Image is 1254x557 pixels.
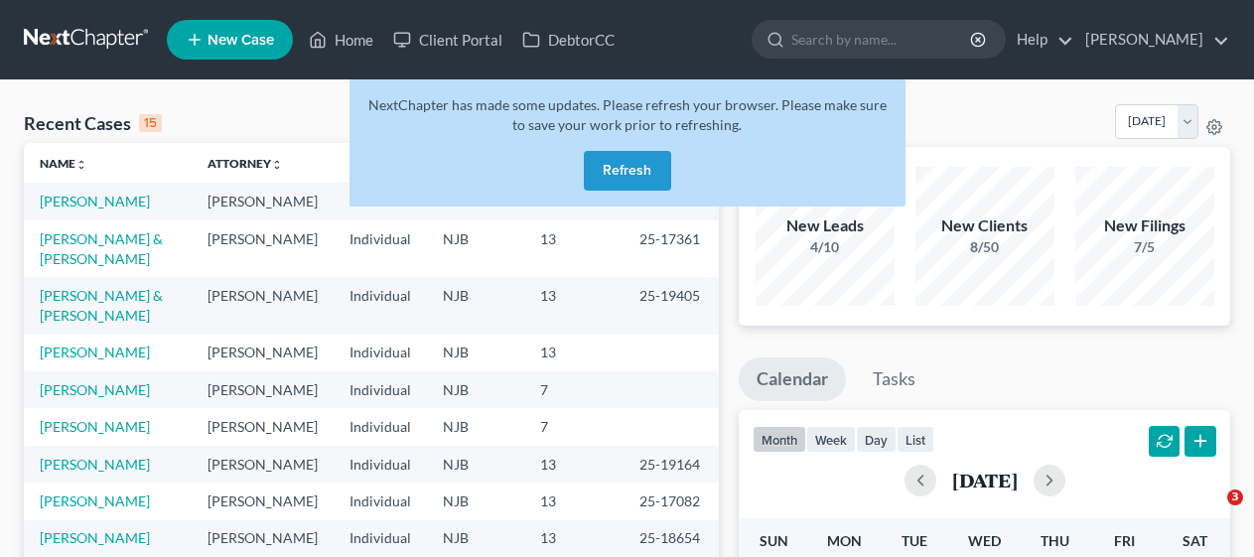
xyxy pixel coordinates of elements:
[1075,214,1214,237] div: New Filings
[40,193,150,209] a: [PERSON_NAME]
[192,483,334,519] td: [PERSON_NAME]
[334,220,427,277] td: Individual
[427,408,524,445] td: NJB
[756,214,895,237] div: New Leads
[208,156,283,171] a: Attorneyunfold_more
[753,426,806,453] button: month
[192,183,334,219] td: [PERSON_NAME]
[192,408,334,445] td: [PERSON_NAME]
[334,483,427,519] td: Individual
[427,520,524,557] td: NJB
[524,446,624,483] td: 13
[139,114,162,132] div: 15
[427,371,524,408] td: NJB
[624,483,719,519] td: 25-17082
[1007,22,1073,58] a: Help
[584,151,671,191] button: Refresh
[524,408,624,445] td: 7
[827,532,862,549] span: Mon
[855,357,933,401] a: Tasks
[40,287,163,324] a: [PERSON_NAME] & [PERSON_NAME]
[1114,532,1135,549] span: Fri
[40,529,150,546] a: [PERSON_NAME]
[1186,489,1234,537] iframe: Intercom live chat
[334,520,427,557] td: Individual
[856,426,897,453] button: day
[952,470,1018,490] h2: [DATE]
[427,483,524,519] td: NJB
[40,381,150,398] a: [PERSON_NAME]
[968,532,1001,549] span: Wed
[806,426,856,453] button: week
[524,483,624,519] td: 13
[624,520,719,557] td: 25-18654
[427,277,524,334] td: NJB
[299,22,383,58] a: Home
[334,335,427,371] td: Individual
[1075,237,1214,257] div: 7/5
[524,335,624,371] td: 13
[40,456,150,473] a: [PERSON_NAME]
[192,520,334,557] td: [PERSON_NAME]
[624,277,719,334] td: 25-19405
[40,492,150,509] a: [PERSON_NAME]
[524,371,624,408] td: 7
[427,220,524,277] td: NJB
[334,408,427,445] td: Individual
[24,111,162,135] div: Recent Cases
[512,22,625,58] a: DebtorCC
[208,33,274,48] span: New Case
[760,532,788,549] span: Sun
[192,335,334,371] td: [PERSON_NAME]
[1227,489,1243,505] span: 3
[897,426,934,453] button: list
[334,446,427,483] td: Individual
[334,371,427,408] td: Individual
[756,237,895,257] div: 4/10
[902,532,927,549] span: Tue
[334,183,427,219] td: Individual
[192,446,334,483] td: [PERSON_NAME]
[1075,22,1229,58] a: [PERSON_NAME]
[383,22,512,58] a: Client Portal
[40,230,163,267] a: [PERSON_NAME] & [PERSON_NAME]
[40,156,87,171] a: Nameunfold_more
[368,96,887,133] span: NextChapter has made some updates. Please refresh your browser. Please make sure to save your wor...
[75,159,87,171] i: unfold_more
[524,220,624,277] td: 13
[427,446,524,483] td: NJB
[192,220,334,277] td: [PERSON_NAME]
[624,220,719,277] td: 25-17361
[40,344,150,360] a: [PERSON_NAME]
[524,520,624,557] td: 13
[427,335,524,371] td: NJB
[739,357,846,401] a: Calendar
[334,277,427,334] td: Individual
[915,214,1054,237] div: New Clients
[192,277,334,334] td: [PERSON_NAME]
[1183,532,1207,549] span: Sat
[40,418,150,435] a: [PERSON_NAME]
[271,159,283,171] i: unfold_more
[1041,532,1069,549] span: Thu
[524,277,624,334] td: 13
[791,21,973,58] input: Search by name...
[624,446,719,483] td: 25-19164
[192,371,334,408] td: [PERSON_NAME]
[915,237,1054,257] div: 8/50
